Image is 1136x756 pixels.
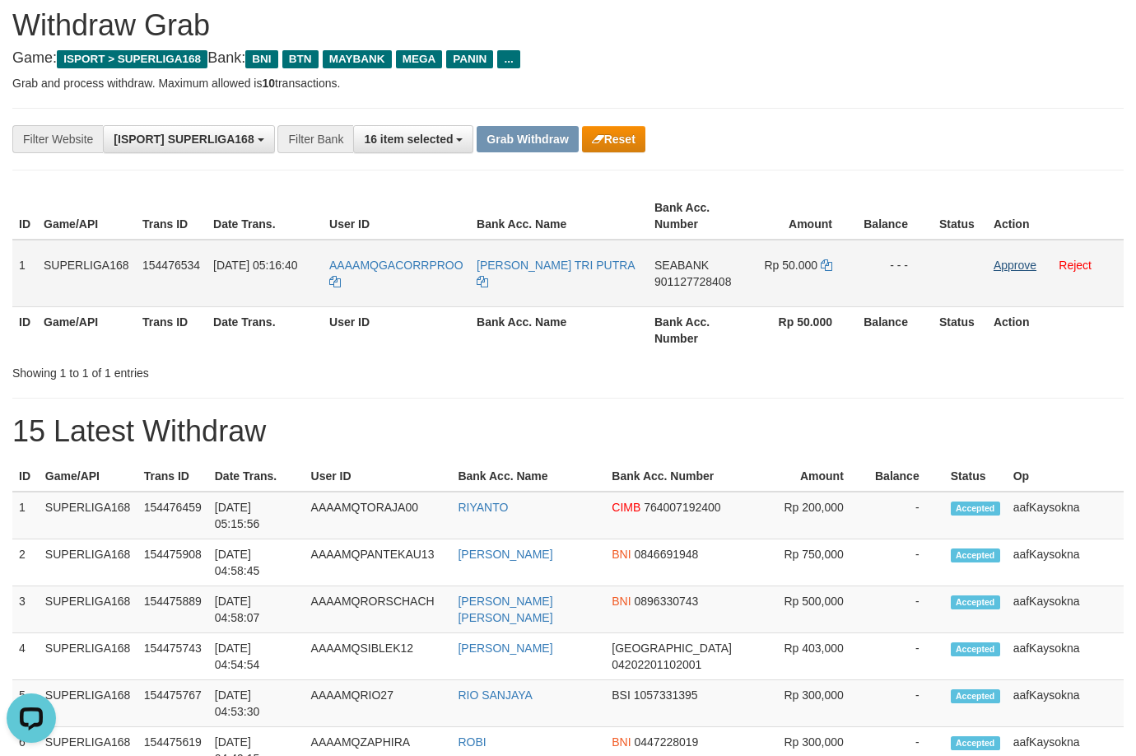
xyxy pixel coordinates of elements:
td: 154475889 [137,586,208,633]
td: Rp 200,000 [763,492,868,539]
a: RIO SANJAYA [458,688,533,702]
a: Reject [1059,259,1092,272]
a: [PERSON_NAME] TRI PUTRA [477,259,636,288]
span: ... [497,50,519,68]
th: Bank Acc. Number [648,306,743,353]
th: ID [12,193,37,240]
th: Bank Acc. Name [451,461,605,492]
th: Balance [868,461,944,492]
th: ID [12,306,37,353]
span: BNI [612,548,631,561]
td: 4 [12,633,39,680]
a: ROBI [458,735,486,749]
button: [ISPORT] SUPERLIGA168 [103,125,274,153]
span: Accepted [951,595,1000,609]
th: User ID [323,306,470,353]
td: aafKaysokna [1007,492,1124,539]
td: AAAAMQPANTEKAU13 [305,539,452,586]
td: - [868,492,944,539]
span: BTN [282,50,319,68]
td: SUPERLIGA168 [39,586,137,633]
button: Grab Withdraw [477,126,578,152]
td: 154475743 [137,633,208,680]
th: Bank Acc. Number [648,193,743,240]
th: Status [933,306,987,353]
span: [ISPORT] SUPERLIGA168 [114,133,254,146]
span: BNI [245,50,277,68]
td: 5 [12,680,39,727]
th: Trans ID [137,461,208,492]
th: Op [1007,461,1124,492]
th: Trans ID [136,306,207,353]
strong: 10 [262,77,275,90]
td: aafKaysokna [1007,680,1124,727]
td: aafKaysokna [1007,539,1124,586]
span: Copy 1057331395 to clipboard [634,688,698,702]
td: [DATE] 04:53:30 [208,680,305,727]
a: [PERSON_NAME] [458,548,552,561]
td: Rp 300,000 [763,680,868,727]
td: SUPERLIGA168 [39,633,137,680]
span: [GEOGRAPHIC_DATA] [612,642,732,655]
span: BNI [612,595,631,608]
td: SUPERLIGA168 [39,492,137,539]
td: 154475908 [137,539,208,586]
td: [DATE] 04:58:45 [208,539,305,586]
span: Accepted [951,642,1000,656]
span: Accepted [951,689,1000,703]
div: Showing 1 to 1 of 1 entries [12,358,461,381]
button: 16 item selected [353,125,473,153]
th: Balance [857,193,933,240]
th: Date Trans. [208,461,305,492]
a: AAAAMQGACORRPROO [329,259,463,288]
span: Copy 901127728408 to clipboard [654,275,731,288]
p: Grab and process withdraw. Maximum allowed is transactions. [12,75,1124,91]
span: AAAAMQGACORRPROO [329,259,463,272]
td: 154475767 [137,680,208,727]
button: Open LiveChat chat widget [7,7,56,56]
span: Rp 50.000 [764,259,817,272]
span: Copy 0447228019 to clipboard [635,735,699,749]
th: Status [944,461,1007,492]
td: [DATE] 05:15:56 [208,492,305,539]
span: BNI [612,735,631,749]
td: AAAAMQTORAJA00 [305,492,452,539]
td: AAAAMQRORSCHACH [305,586,452,633]
td: SUPERLIGA168 [39,680,137,727]
td: Rp 500,000 [763,586,868,633]
h1: Withdraw Grab [12,9,1124,42]
td: 1 [12,492,39,539]
td: AAAAMQSIBLEK12 [305,633,452,680]
td: [DATE] 04:54:54 [208,633,305,680]
td: - [868,539,944,586]
button: Reset [582,126,645,152]
th: Trans ID [136,193,207,240]
th: Amount [763,461,868,492]
td: - - - [857,240,933,307]
th: Game/API [37,193,136,240]
th: Rp 50.000 [743,306,857,353]
h4: Game: Bank: [12,50,1124,67]
a: [PERSON_NAME] [458,642,552,655]
th: User ID [323,193,470,240]
th: Game/API [39,461,137,492]
th: Bank Acc. Name [470,306,648,353]
span: Copy 04202201102001 to clipboard [612,658,701,671]
th: Status [933,193,987,240]
td: [DATE] 04:58:07 [208,586,305,633]
span: MEGA [396,50,443,68]
span: BSI [612,688,631,702]
td: - [868,633,944,680]
td: 3 [12,586,39,633]
span: PANIN [446,50,493,68]
th: Date Trans. [207,306,323,353]
span: CIMB [612,501,640,514]
div: Filter Bank [277,125,353,153]
td: 2 [12,539,39,586]
span: Accepted [951,502,1000,516]
span: Accepted [951,548,1000,562]
a: Copy 50000 to clipboard [821,259,832,272]
span: ISPORT > SUPERLIGA168 [57,50,207,68]
th: User ID [305,461,452,492]
span: SEABANK [654,259,709,272]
